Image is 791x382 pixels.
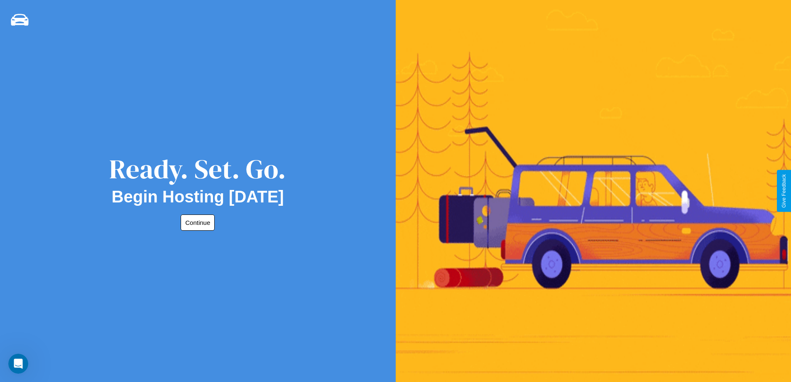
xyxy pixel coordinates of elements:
h2: Begin Hosting [DATE] [112,187,284,206]
button: Continue [181,214,215,231]
div: Give Feedback [781,174,787,208]
iframe: Intercom live chat [8,354,28,374]
div: Ready. Set. Go. [109,150,286,187]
